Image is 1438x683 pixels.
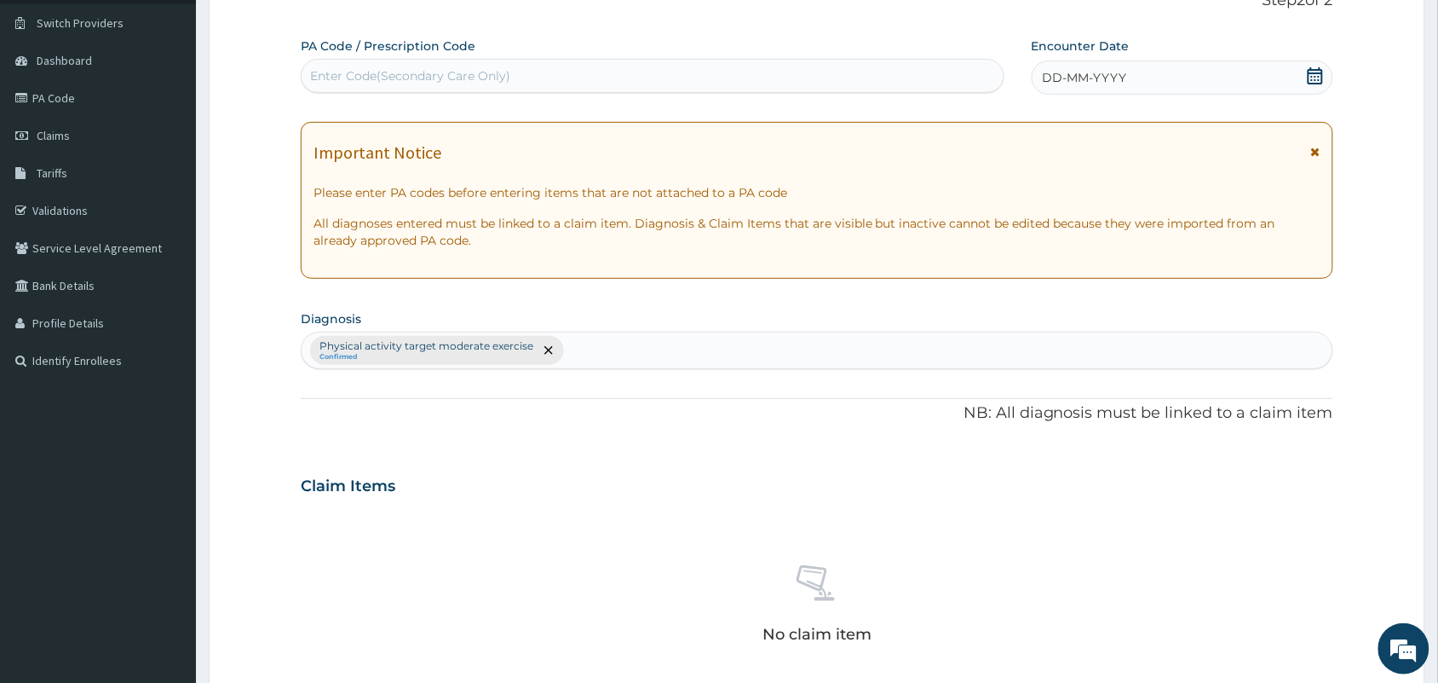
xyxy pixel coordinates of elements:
p: No claim item [762,626,871,643]
label: PA Code / Prescription Code [301,38,475,55]
div: Chat with us now [89,96,286,118]
p: NB: All diagnosis must be linked to a claim item [301,402,1333,425]
div: Minimize live chat window [279,9,320,49]
img: d_794563401_company_1708531726252_794563401 [32,85,69,128]
h1: Important Notice [313,143,441,162]
p: Please enter PA codes before entering items that are not attached to a PA code [313,184,1320,201]
label: Diagnosis [301,310,361,327]
span: Switch Providers [37,15,124,31]
div: Enter Code(Secondary Care Only) [310,67,510,84]
label: Encounter Date [1032,38,1130,55]
textarea: Type your message and hit 'Enter' [9,466,325,525]
span: Tariffs [37,165,67,181]
span: DD-MM-YYYY [1043,69,1127,86]
span: We're online! [99,215,235,387]
p: All diagnoses entered must be linked to a claim item. Diagnosis & Claim Items that are visible bu... [313,215,1320,249]
span: Dashboard [37,53,92,68]
h3: Claim Items [301,478,395,496]
span: Claims [37,128,70,143]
